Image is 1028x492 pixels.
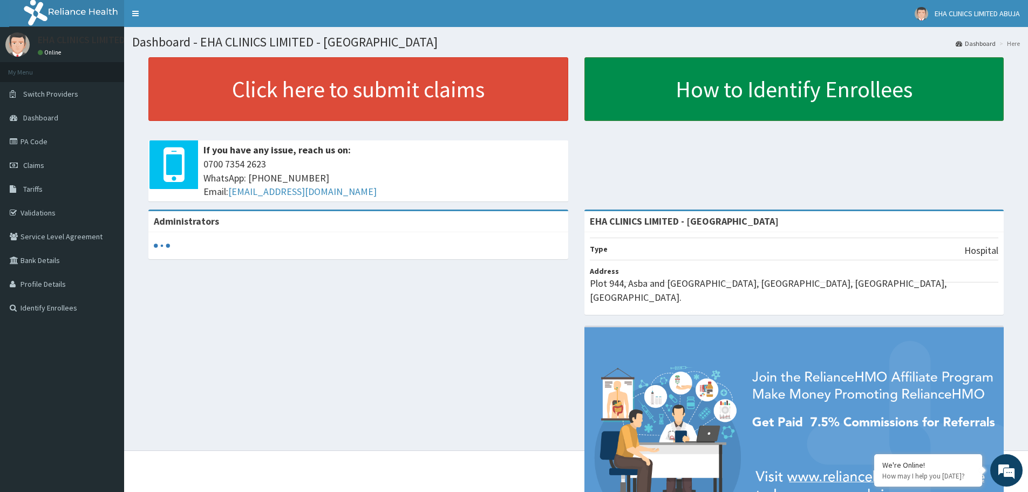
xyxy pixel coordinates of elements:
[23,184,43,194] span: Tariffs
[132,35,1020,49] h1: Dashboard - EHA CLINICS LIMITED - [GEOGRAPHIC_DATA]
[23,160,44,170] span: Claims
[154,238,170,254] svg: audio-loading
[590,266,619,276] b: Address
[5,32,30,57] img: User Image
[228,185,377,198] a: [EMAIL_ADDRESS][DOMAIN_NAME]
[203,157,563,199] span: 0700 7354 2623 WhatsApp: [PHONE_NUMBER] Email:
[964,244,998,258] p: Hospital
[882,471,974,481] p: How may I help you today?
[997,39,1020,48] li: Here
[956,39,996,48] a: Dashboard
[23,89,78,99] span: Switch Providers
[590,215,779,227] strong: EHA CLINICS LIMITED - [GEOGRAPHIC_DATA]
[915,7,928,21] img: User Image
[38,35,154,45] p: EHA CLINICS LIMITED ABUJA
[38,49,64,56] a: Online
[590,244,608,254] b: Type
[154,215,219,227] b: Administrators
[935,9,1020,18] span: EHA CLINICS LIMITED ABUJA
[590,277,999,304] p: Plot 944, Asba and [GEOGRAPHIC_DATA], [GEOGRAPHIC_DATA], [GEOGRAPHIC_DATA], [GEOGRAPHIC_DATA].
[584,57,1004,121] a: How to Identify Enrollees
[23,113,58,123] span: Dashboard
[882,460,974,470] div: We're Online!
[203,144,351,156] b: If you have any issue, reach us on:
[148,57,568,121] a: Click here to submit claims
